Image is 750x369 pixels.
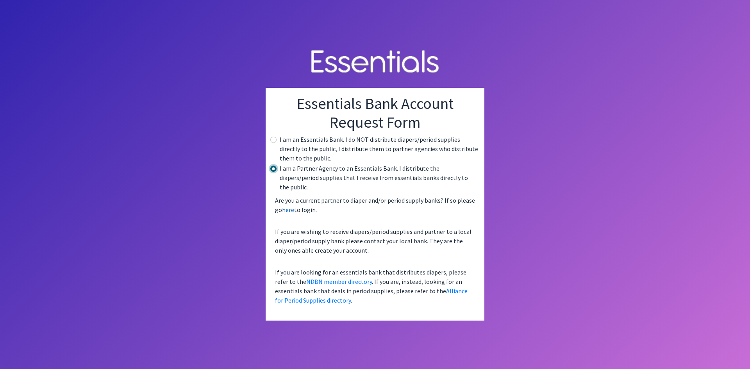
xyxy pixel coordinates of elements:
p: If you are wishing to receive diapers/period supplies and partner to a local diaper/period supply... [272,224,478,258]
h1: Essentials Bank Account Request Form [272,94,478,132]
a: here [282,206,294,214]
p: Are you a current partner to diaper and/or period supply banks? If so please go to login. [272,193,478,217]
label: I am a Partner Agency to an Essentials Bank. I distribute the diapers/period supplies that I rece... [280,164,478,192]
img: Human Essentials [305,42,445,82]
label: I am an Essentials Bank. I do NOT distribute diapers/period supplies directly to the public, I di... [280,135,478,163]
p: If you are looking for an essentials bank that distributes diapers, please refer to the . If you ... [272,264,478,308]
a: NDBN member directory [306,278,372,285]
